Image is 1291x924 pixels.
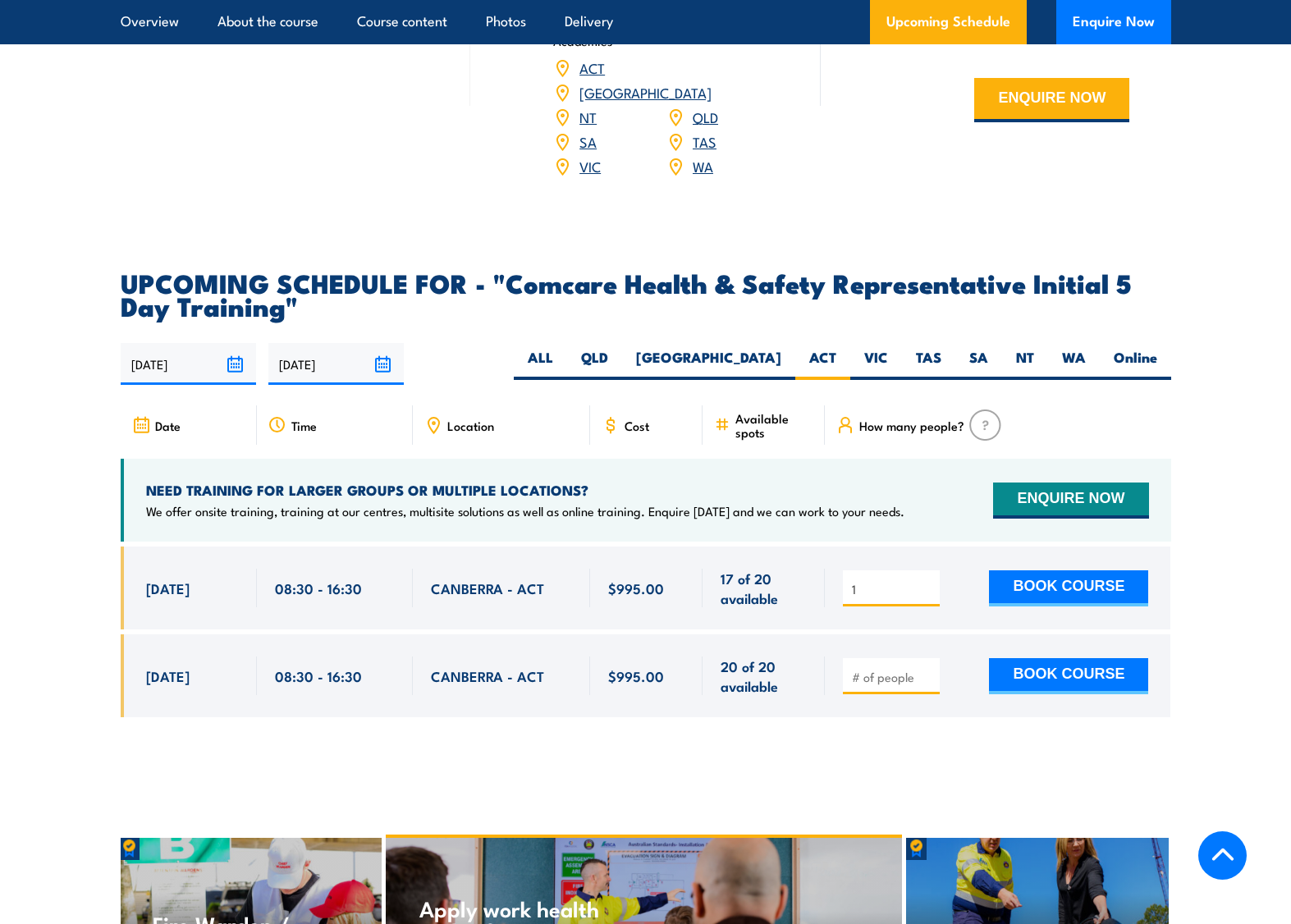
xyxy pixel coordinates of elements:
label: VIC [850,348,902,380]
span: 20 of 20 available [721,656,807,695]
span: Available spots [735,411,813,439]
a: NT [579,107,597,126]
span: How many people? [859,419,964,432]
span: 08:30 - 16:30 [275,579,362,597]
button: ENQUIRE NOW [974,78,1129,122]
label: TAS [902,348,955,380]
a: [GEOGRAPHIC_DATA] [579,82,712,102]
label: ALL [514,348,567,380]
label: [GEOGRAPHIC_DATA] [622,348,795,380]
label: WA [1048,348,1100,380]
span: $995.00 [608,579,664,597]
input: From date [121,343,256,385]
button: ENQUIRE NOW [993,483,1148,519]
span: 17 of 20 available [721,569,807,607]
span: [DATE] [146,666,190,685]
label: QLD [567,348,622,380]
span: CANBERRA - ACT [431,579,544,597]
a: SA [579,131,597,151]
h2: UPCOMING SCHEDULE FOR - "Comcare Health & Safety Representative Initial 5 Day Training" [121,271,1171,317]
a: TAS [693,131,716,151]
h4: NEED TRAINING FOR LARGER GROUPS OR MULTIPLE LOCATIONS? [146,481,904,499]
span: 08:30 - 16:30 [275,666,362,685]
span: CANBERRA - ACT [431,666,544,685]
input: # of people [852,669,934,685]
span: Date [155,419,181,432]
label: ACT [795,348,850,380]
a: VIC [579,156,601,176]
input: To date [268,343,404,385]
p: We offer onsite training, training at our centres, multisite solutions as well as online training... [146,503,904,519]
input: # of people [852,581,934,597]
label: SA [955,348,1002,380]
span: Cost [625,419,649,432]
span: Location [447,419,494,432]
a: WA [693,156,713,176]
span: [DATE] [146,579,190,597]
span: $995.00 [608,666,664,685]
label: Online [1100,348,1171,380]
span: Time [291,419,317,432]
button: BOOK COURSE [989,570,1148,606]
a: QLD [693,107,718,126]
a: ACT [579,57,605,77]
label: NT [1002,348,1048,380]
button: BOOK COURSE [989,658,1148,694]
